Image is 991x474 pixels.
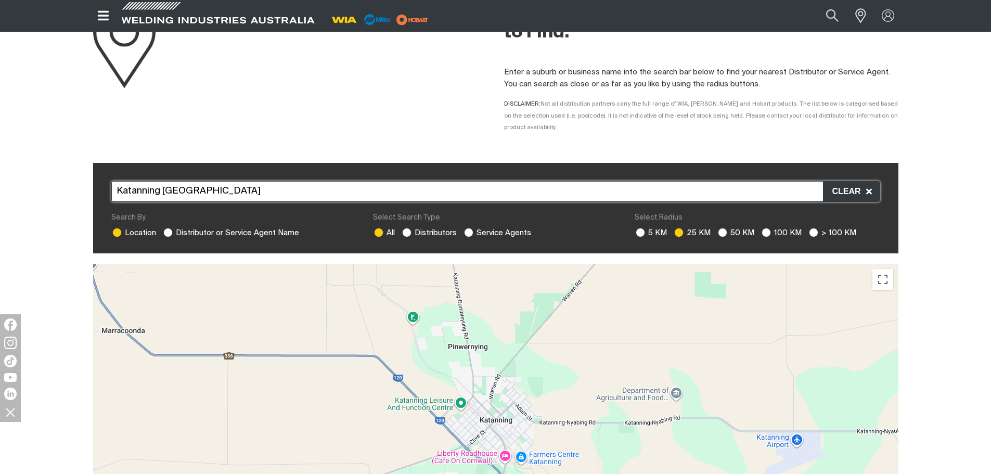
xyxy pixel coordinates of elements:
[4,388,17,400] img: LinkedIn
[4,318,17,331] img: Facebook
[504,101,898,130] span: DISCLAIMER:
[111,229,156,237] label: Location
[761,229,802,237] label: 100 KM
[717,229,754,237] label: 50 KM
[4,337,17,349] img: Instagram
[801,4,850,28] input: Product name or item number...
[815,4,850,28] button: Search products
[393,16,431,23] a: miller
[832,185,866,198] span: Clear
[4,355,17,367] img: TikTok
[823,182,879,201] button: Clear
[162,229,299,237] label: Distributor or Service Agent Name
[373,229,395,237] label: All
[111,212,356,223] div: Search By
[393,12,431,28] img: miller
[635,212,880,223] div: Select Radius
[463,229,531,237] label: Service Agents
[635,229,667,237] label: 5 KM
[373,212,618,223] div: Select Search Type
[504,67,898,90] p: Enter a suburb or business name into the search bar below to find your nearest Distributor or Ser...
[808,229,856,237] label: > 100 KM
[401,229,457,237] label: Distributors
[504,101,898,130] span: Not all distribution partners carry the full range of WIA, [PERSON_NAME] and Hobart products. The...
[2,403,19,421] img: hide socials
[872,269,893,290] button: Toggle fullscreen view
[673,229,711,237] label: 25 KM
[111,181,880,202] input: Search location
[4,373,17,382] img: YouTube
